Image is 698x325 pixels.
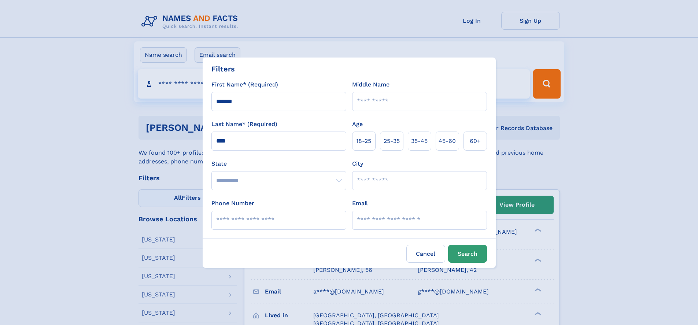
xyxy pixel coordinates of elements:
[448,245,487,263] button: Search
[356,137,371,145] span: 18‑25
[411,137,428,145] span: 35‑45
[211,199,254,208] label: Phone Number
[352,80,389,89] label: Middle Name
[352,159,363,168] label: City
[352,199,368,208] label: Email
[211,63,235,74] div: Filters
[211,159,346,168] label: State
[352,120,363,129] label: Age
[406,245,445,263] label: Cancel
[384,137,400,145] span: 25‑35
[439,137,456,145] span: 45‑60
[211,120,277,129] label: Last Name* (Required)
[470,137,481,145] span: 60+
[211,80,278,89] label: First Name* (Required)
